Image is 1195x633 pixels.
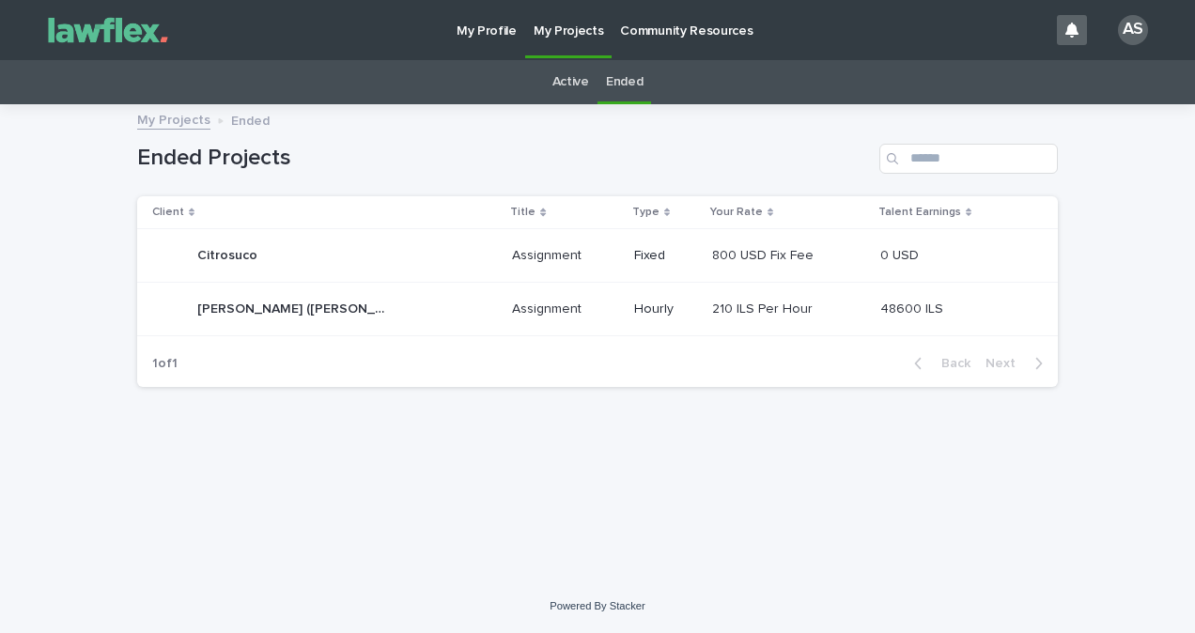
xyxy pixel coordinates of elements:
[137,145,872,172] h1: Ended Projects
[152,202,184,223] p: Client
[137,341,193,387] p: 1 of 1
[985,357,1027,370] span: Next
[880,298,947,317] p: 48600 ILS
[712,298,816,317] p: 210 ILS Per Hour
[710,202,763,223] p: Your Rate
[899,355,978,372] button: Back
[512,244,585,264] p: Assignment
[38,11,178,49] img: Gnvw4qrBSHOAfo8VMhG6
[978,355,1058,372] button: Next
[231,109,270,130] p: Ended
[879,144,1058,174] input: Search
[712,244,817,264] p: 800 USD Fix Fee
[197,244,261,264] p: Citrosuco
[634,248,697,264] p: Fixed
[552,60,589,104] a: Active
[512,298,585,317] p: Assignment
[878,202,961,223] p: Talent Earnings
[550,600,644,611] a: Powered By Stacker
[1118,15,1148,45] div: AS
[510,202,535,223] p: Title
[137,108,210,130] a: My Projects
[632,202,660,223] p: Type
[197,298,389,317] p: [PERSON_NAME] ([PERSON_NAME]
[137,229,1058,283] tr: CitrosucoCitrosuco AssignmentAssignment Fixed800 USD Fix Fee800 USD Fix Fee 0 USD0 USD
[634,301,697,317] p: Hourly
[137,283,1058,336] tr: [PERSON_NAME] ([PERSON_NAME][PERSON_NAME] ([PERSON_NAME] AssignmentAssignment Hourly210 ILS Per H...
[606,60,643,104] a: Ended
[930,357,970,370] span: Back
[880,244,923,264] p: 0 USD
